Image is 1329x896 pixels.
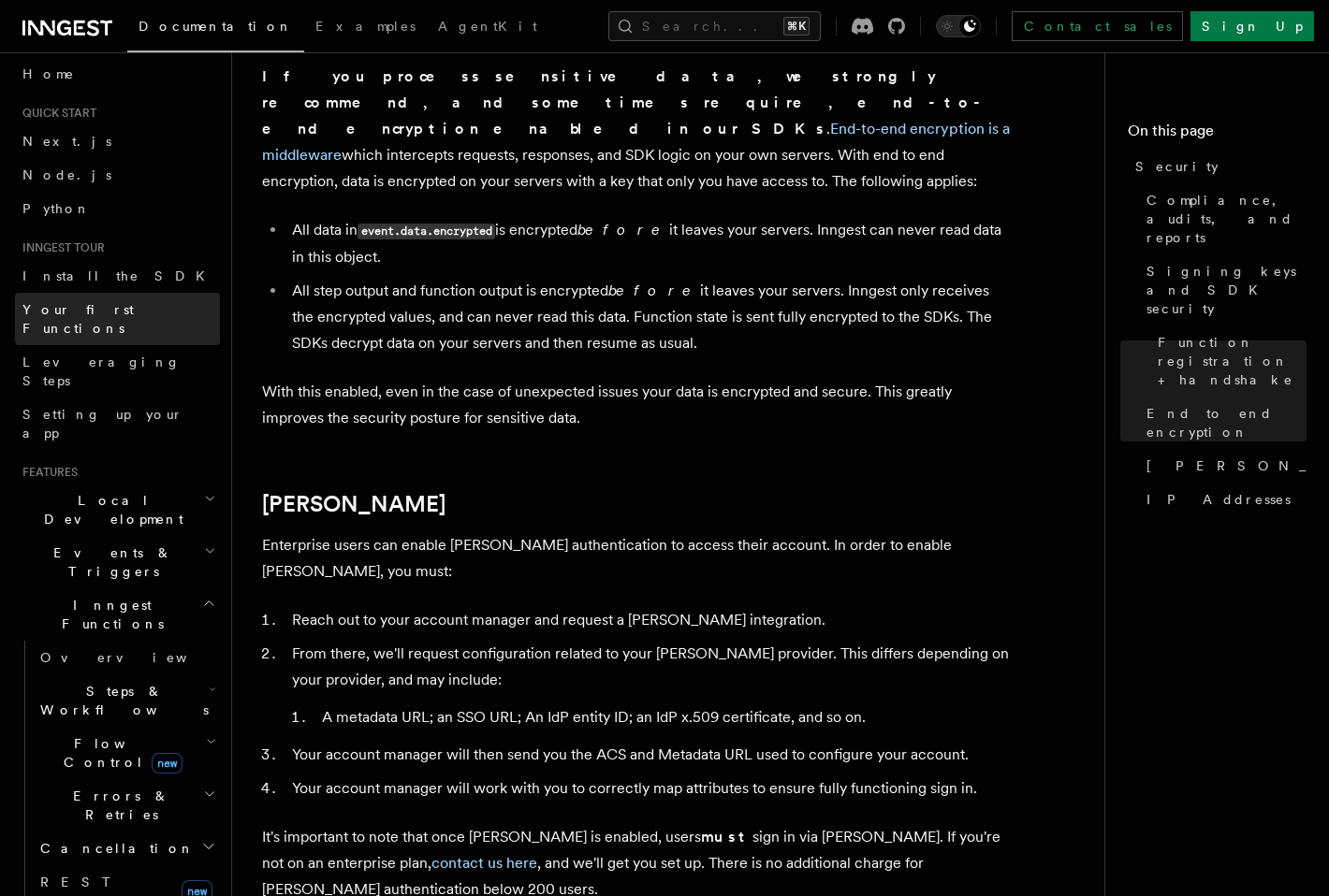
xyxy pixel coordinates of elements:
a: [PERSON_NAME] [262,491,445,517]
a: Contact sales [1012,11,1183,41]
span: Compliance, audits, and reports [1146,191,1307,247]
span: Inngest Functions [15,596,202,633]
a: Leveraging Steps [15,345,220,397]
span: Overview [40,650,233,665]
span: IP Addresses [1146,490,1291,509]
p: Enterprise users can enable [PERSON_NAME] authentication to access their account. In order to ena... [262,532,1011,585]
code: event.data.encrypted [358,224,495,239]
span: Errors & Retries [33,787,203,824]
li: All step output and function output is encrypted it leaves your servers. Inngest only receives th... [286,278,1011,356]
p: . which intercepts requests, responses, and SDK logic on your own servers. With end to end encryp... [262,64,1011,195]
a: Home [15,57,220,91]
span: Cancellation [33,839,195,858]
a: Compliance, audits, and reports [1139,183,1307,254]
em: before [608,282,700,299]
button: Cancellation [33,831,220,865]
em: before [577,221,669,238]
a: End to end encryption [1139,397,1307,449]
button: Search...⌘K [608,11,821,41]
button: Inngest Functions [15,588,220,641]
span: Install the SDK [22,268,216,283]
a: Setting up your app [15,397,220,450]
span: Function registration + handshake [1158,333,1307,389]
span: Inngest tour [15,240,105,255]
li: From there, we'll request configuration related to your [PERSON_NAME] provider. This differs depe... [286,641,1011,730]
strong: strongly recommend, and sometimes require, end-to-end encryption enabled in our SDKs [262,67,989,137]
span: Events & Triggers [15,543,204,581]
span: Documentation [139,19,293,34]
a: Next.js [15,124,220,158]
button: Local Development [15,484,220,536]
span: Next.js [22,134,111,149]
button: Steps & Workflows [33,674,220,727]
span: Features [15,465,78,480]
span: End to end encryption [1146,404,1307,441]
a: Your first Functions [15,293,220,345]
button: Flow Controlnew [33,727,220,779]
button: Errors & Retries [33,779,220,831]
span: AgentKit [438,19,537,34]
span: Local Development [15,491,204,528]
span: Security [1135,157,1219,176]
li: Reach out to your account manager and request a [PERSON_NAME] integration. [286,607,1011,633]
a: Overview [33,641,220,674]
a: Documentation [127,6,304,52]
span: Leveraging Steps [22,354,181,388]
span: Examples [315,19,416,34]
span: Flow Control [33,734,206,772]
span: Setting up your app [22,407,183,441]
li: Your account manager will work with you to correctly map attributes to ensure fully functioning s... [286,775,1011,802]
a: IP Addresses [1139,483,1307,516]
button: Toggle dark mode [936,15,981,37]
a: Node.js [15,158,220,192]
strong: If you process sensitive data, we [262,67,828,85]
span: Steps & Workflows [33,682,209,719]
a: Function registration + handshake [1150,325,1307,397]
li: A metadata URL; an SSO URL; An IdP entity ID; an IdP x.509 certificate, and so on. [316,704,1011,730]
a: Signing keys and SDK security [1139,254,1307,325]
button: Events & Triggers [15,536,220,588]
a: Examples [304,6,427,51]
span: Your first Functions [22,302,134,336]
a: Python [15,192,220,225]
a: [PERSON_NAME] [1139,449,1307,483]
span: Node.js [22,167,111,182]
kbd: ⌘K [783,17,810,36]
span: Quick start [15,106,96,121]
li: Your account manager will then send you the ACS and Metadata URL used to configure your account. [286,742,1011,768]
a: Install the SDK [15,259,220,293]
span: Python [22,201,91,216]
h4: On this page [1128,120,1307,150]
a: AgentKit [427,6,548,51]
a: Sign Up [1190,11,1314,41]
p: With this enabled, even in the case of unexpected issues your data is encrypted and secure. This ... [262,379,1011,431]
li: All data in is encrypted it leaves your servers. Inngest can never read data in this object. [286,217,1011,270]
span: Home [22,65,75,83]
strong: must [701,828,752,845]
span: Signing keys and SDK security [1146,262,1307,318]
a: contact us here [431,854,537,872]
span: new [152,753,183,773]
a: Security [1128,150,1307,183]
